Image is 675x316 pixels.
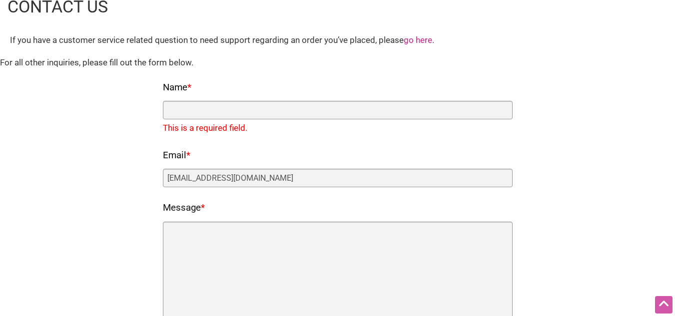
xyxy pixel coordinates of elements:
[404,35,432,45] a: go here
[163,122,508,135] div: This is a required field.
[163,200,205,217] label: Message
[10,34,665,47] div: If you have a customer service related question to need support regarding an order you’ve placed,...
[163,147,190,164] label: Email
[163,79,191,96] label: Name
[655,296,673,314] div: Scroll Back to Top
